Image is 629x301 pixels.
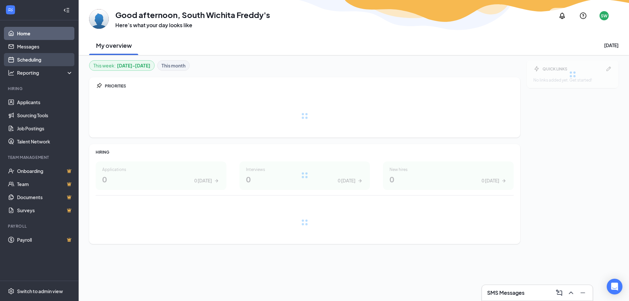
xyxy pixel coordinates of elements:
button: ChevronUp [565,288,576,298]
svg: Pin [96,83,102,89]
a: Talent Network [17,135,73,148]
svg: ChevronUp [567,289,575,297]
b: [DATE] - [DATE] [117,62,150,69]
div: Payroll [8,223,72,229]
svg: ComposeMessage [555,289,563,297]
a: Applicants [17,96,73,109]
a: SurveysCrown [17,204,73,217]
a: Job Postings [17,122,73,135]
h2: My overview [96,41,132,49]
svg: Minimize [579,289,587,297]
a: OnboardingCrown [17,164,73,178]
div: Team Management [8,155,72,160]
svg: Settings [8,288,14,294]
div: PRIORITIES [105,83,514,89]
a: PayrollCrown [17,233,73,246]
div: Open Intercom Messenger [607,279,622,294]
h3: Here’s what your day looks like [115,22,270,29]
div: This week : [93,62,150,69]
a: Scheduling [17,53,73,66]
div: Switch to admin view [17,288,63,294]
div: Reporting [17,69,73,76]
div: HIRING [96,149,514,155]
a: TeamCrown [17,178,73,191]
h3: SMS Messages [487,289,524,296]
a: Home [17,27,73,40]
a: Messages [17,40,73,53]
svg: Notifications [558,12,566,20]
div: SW [601,13,607,19]
svg: Analysis [8,69,14,76]
a: Sourcing Tools [17,109,73,122]
div: [DATE] [604,42,619,48]
b: This month [162,62,185,69]
button: Minimize [577,288,587,298]
div: Hiring [8,86,72,91]
h1: Good afternoon, South Wichita Freddy's [115,9,270,20]
svg: QuestionInfo [579,12,587,20]
button: ComposeMessage [553,288,564,298]
img: South Wichita Freddy's [89,9,109,29]
svg: WorkstreamLogo [7,7,14,13]
svg: Collapse [63,7,70,13]
a: DocumentsCrown [17,191,73,204]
